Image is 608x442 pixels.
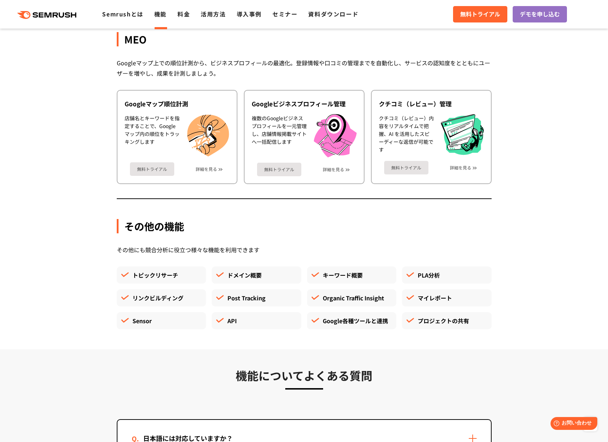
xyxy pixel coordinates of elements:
[212,312,301,329] div: API
[117,266,206,284] div: トピックリサーチ
[308,10,358,18] a: 資料ダウンロード
[544,414,600,434] iframe: Help widget launcher
[187,114,230,157] img: Googleマップ順位計測
[201,10,226,18] a: 活用方法
[520,10,560,19] span: デモを申し込む
[117,245,492,255] div: その他にも競合分析に役立つ様々な機能を利用できます
[237,10,262,18] a: 導入事例
[450,165,471,170] a: 詳細を見る
[441,114,484,156] img: クチコミ（レビュー）管理
[314,114,357,157] img: Googleビジネスプロフィール管理
[125,100,230,108] div: Googleマップ順位計測
[307,266,397,284] div: キーワード概要
[402,312,492,329] div: プロジェクトの共有
[117,58,492,78] div: Googleマップ上での順位計測から、ビジネスプロフィールの最適化。登録情報や口コミの管理までを自動化し、サービスの認知度をとともにユーザーを増やし、成果を計測しましょう。
[130,162,174,176] a: 無料トライアル
[125,114,180,157] div: 店舗名とキーワードを指定することで、Googleマップ内の順位をトラッキングします
[177,10,190,18] a: 料金
[402,289,492,306] div: マイレポート
[513,6,567,22] a: デモを申し込む
[307,289,397,306] div: Organic Traffic Insight
[379,100,484,108] div: クチコミ（レビュー）管理
[212,266,301,284] div: ドメイン概要
[453,6,507,22] a: 無料トライアル
[402,266,492,284] div: PLA分析
[323,167,344,172] a: 詳細を見る
[117,289,206,306] div: リンクビルディング
[154,10,167,18] a: 機能
[272,10,297,18] a: セミナー
[384,161,428,174] a: 無料トライアル
[117,32,492,46] div: MEO
[257,163,301,176] a: 無料トライアル
[117,312,206,329] div: Sensor
[212,289,301,306] div: Post Tracking
[102,10,143,18] a: Semrushとは
[117,366,492,384] h3: 機能についてよくある質問
[252,114,307,157] div: 複数のGoogleビジネスプロフィールを一元管理し、店舗情報掲載サイトへ一括配信します
[196,167,217,172] a: 詳細を見る
[117,219,492,233] div: その他の機能
[307,312,397,329] div: Google各種ツールと連携
[252,100,357,108] div: Googleビジネスプロフィール管理
[379,114,434,156] div: クチコミ（レビュー）内容をリアルタイムで把握、AI を活用したスピーディーな返信が可能です
[460,10,500,19] span: 無料トライアル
